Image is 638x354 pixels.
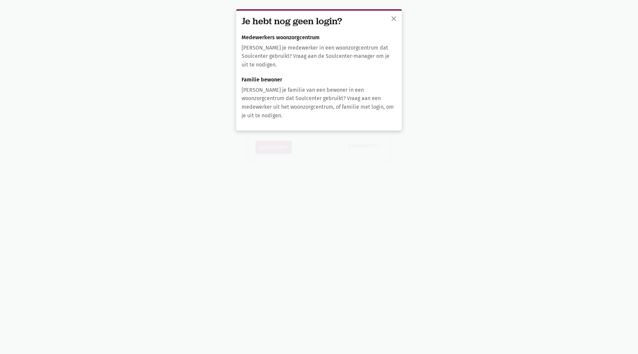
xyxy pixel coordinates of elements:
[390,15,398,23] span: close
[242,16,396,27] h3: Je hebt nog geen login?
[242,35,396,41] h6: Medewerkers woonzorgcentrum
[242,86,396,120] p: [PERSON_NAME] je familie van een bewoner in een woonzorgcentrum dat Soulcenter gebruikt? Vraag aa...
[387,12,400,27] button: sluiten
[242,44,396,69] p: [PERSON_NAME] je medewerker in een woonzorgcentrum dat Soulcenter gebruikt? Vraag aan de Soulcent...
[256,70,383,154] form: Aanmelden
[242,77,396,83] h6: Familie bewoner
